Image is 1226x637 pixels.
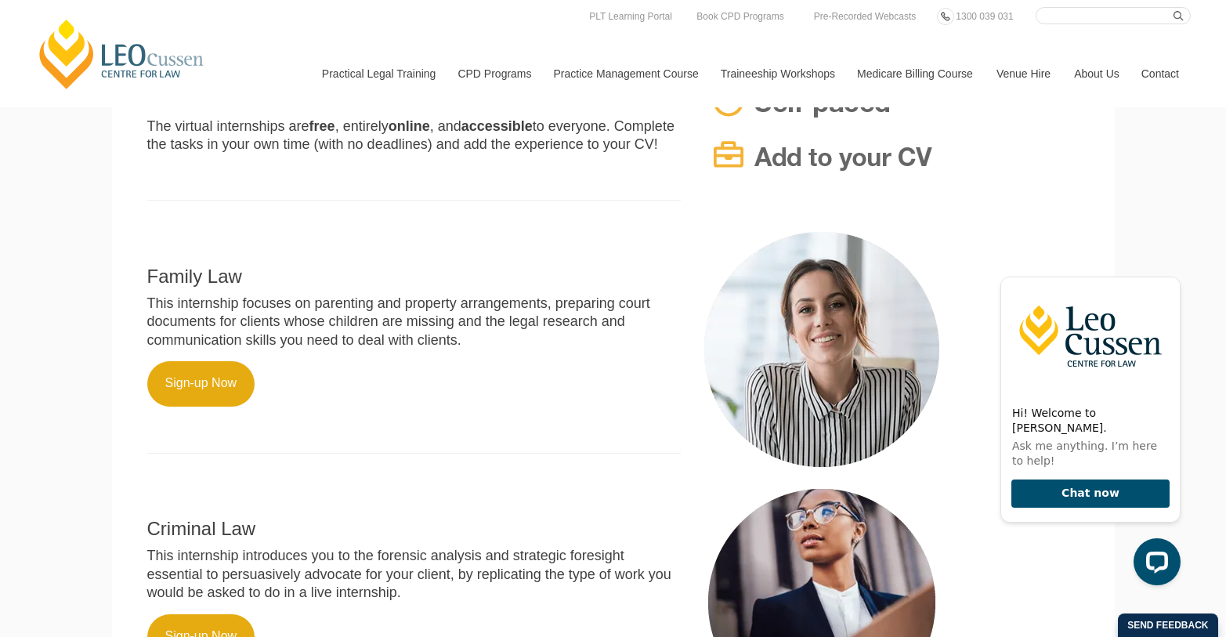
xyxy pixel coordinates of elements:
h2: Criminal Law [147,519,682,539]
h2: Family Law [147,266,682,287]
a: PLT Learning Portal [585,8,676,25]
a: About Us [1062,40,1130,107]
a: Sign-up Now [147,361,255,407]
a: Pre-Recorded Webcasts [810,8,920,25]
a: Practice Management Course [542,40,709,107]
strong: accessible [461,118,533,134]
a: CPD Programs [446,40,541,107]
span: 1300 039 031 [956,11,1013,22]
a: Practical Legal Training [310,40,447,107]
p: This internship introduces you to the forensic analysis and strategic foresight essential to pers... [147,547,682,602]
strong: online [389,118,430,134]
iframe: LiveChat chat widget [988,263,1187,598]
a: [PERSON_NAME] Centre for Law [35,17,208,91]
p: The virtual internships are , entirely , and to everyone. Complete the tasks in your own time (wi... [147,118,682,154]
strong: free [309,118,335,134]
p: This internship focuses on parenting and property arrangements, preparing court documents for cli... [147,295,682,349]
a: Book CPD Programs [693,8,787,25]
a: Medicare Billing Course [845,40,985,107]
a: Traineeship Workshops [709,40,845,107]
a: 1300 039 031 [952,8,1017,25]
a: Contact [1130,40,1191,107]
a: Venue Hire [985,40,1062,107]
